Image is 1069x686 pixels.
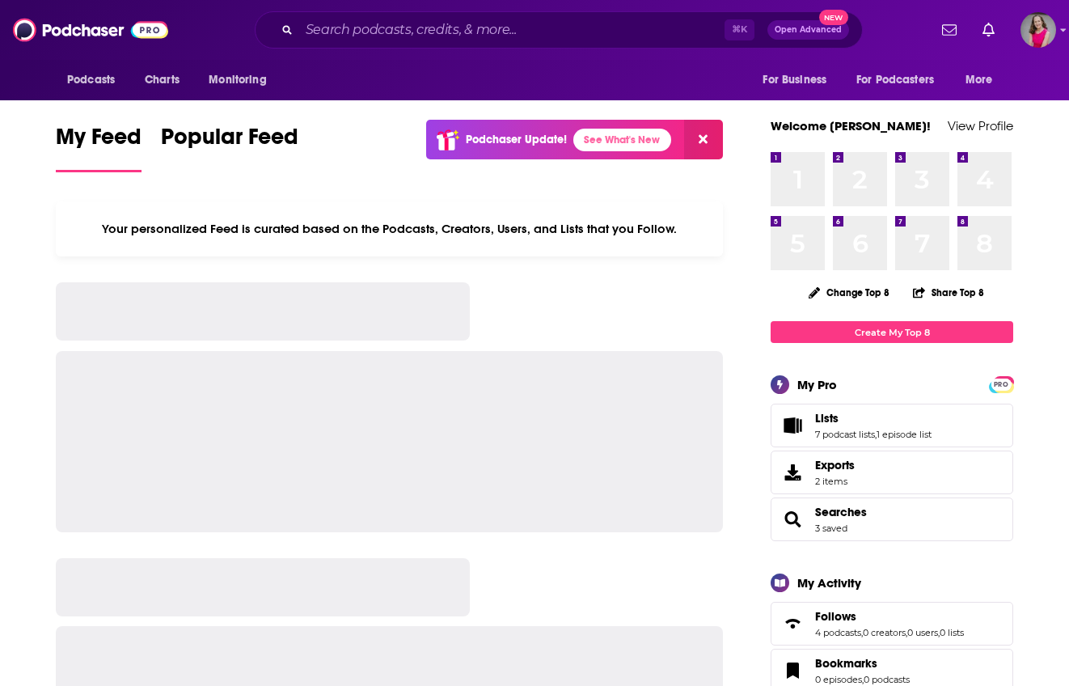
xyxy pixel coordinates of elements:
[466,133,567,146] p: Podchaser Update!
[771,498,1013,541] span: Searches
[936,16,963,44] a: Show notifications dropdown
[863,627,906,638] a: 0 creators
[56,123,142,172] a: My Feed
[776,414,809,437] a: Lists
[573,129,671,151] a: See What's New
[965,69,993,91] span: More
[797,575,861,591] div: My Activity
[56,201,723,256] div: Your personalized Feed is curated based on the Podcasts, Creators, Users, and Lists that you Follow.
[815,627,861,638] a: 4 podcasts
[938,627,940,638] span: ,
[864,674,910,685] a: 0 podcasts
[846,65,957,95] button: open menu
[776,659,809,682] a: Bookmarks
[775,26,842,34] span: Open Advanced
[776,461,809,484] span: Exports
[299,17,725,43] input: Search podcasts, credits, & more...
[819,10,848,25] span: New
[862,674,864,685] span: ,
[1020,12,1056,48] span: Logged in as AmyRasdal
[861,627,863,638] span: ,
[815,476,855,487] span: 2 items
[751,65,847,95] button: open menu
[815,523,847,534] a: 3 saved
[912,277,985,308] button: Share Top 8
[56,65,136,95] button: open menu
[907,627,938,638] a: 0 users
[771,118,931,133] a: Welcome [PERSON_NAME]!
[776,612,809,635] a: Follows
[771,321,1013,343] a: Create My Top 8
[856,69,934,91] span: For Podcasters
[209,69,266,91] span: Monitoring
[877,429,932,440] a: 1 episode list
[771,602,1013,646] span: Follows
[1020,12,1056,48] img: User Profile
[56,123,142,160] span: My Feed
[797,377,837,392] div: My Pro
[771,451,1013,494] a: Exports
[815,609,856,624] span: Follows
[976,16,1001,44] a: Show notifications dropdown
[815,674,862,685] a: 0 episodes
[725,19,754,40] span: ⌘ K
[948,118,1013,133] a: View Profile
[799,282,899,303] button: Change Top 8
[134,65,189,95] a: Charts
[771,404,1013,447] span: Lists
[815,411,932,426] a: Lists
[815,458,855,472] span: Exports
[991,378,1011,390] a: PRO
[13,15,168,45] img: Podchaser - Follow, Share and Rate Podcasts
[197,65,287,95] button: open menu
[776,508,809,531] a: Searches
[954,65,1013,95] button: open menu
[1020,12,1056,48] button: Show profile menu
[815,656,877,671] span: Bookmarks
[815,505,867,519] a: Searches
[161,123,298,172] a: Popular Feed
[161,123,298,160] span: Popular Feed
[815,609,964,624] a: Follows
[255,11,863,49] div: Search podcasts, credits, & more...
[906,627,907,638] span: ,
[767,20,849,40] button: Open AdvancedNew
[815,411,839,426] span: Lists
[815,656,910,671] a: Bookmarks
[145,69,180,91] span: Charts
[940,627,964,638] a: 0 lists
[763,69,826,91] span: For Business
[875,429,877,440] span: ,
[67,69,115,91] span: Podcasts
[815,429,875,440] a: 7 podcast lists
